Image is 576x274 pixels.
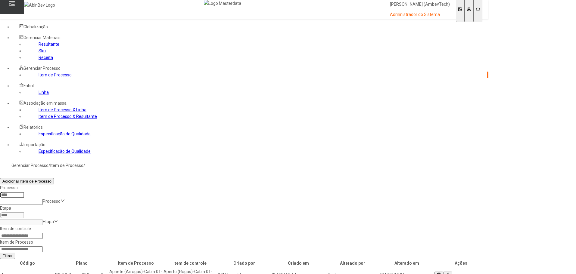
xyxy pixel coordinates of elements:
[39,107,86,112] a: Item de Processo X Linha
[23,101,67,106] span: Associação em massa
[272,260,325,267] th: Criado em
[11,163,48,168] a: Gerenciar Processo
[1,260,54,267] th: Código
[43,219,54,224] nz-select-placeholder: Etapa
[23,24,48,29] span: Globalização
[390,2,450,8] p: [PERSON_NAME] (AmbevTech)
[2,179,51,183] span: Adicionar Item de Processo
[2,254,13,258] span: Filtrar
[23,35,61,40] span: Gerenciar Materiais
[434,260,488,267] th: Ações
[50,163,83,168] a: Item de Processo
[163,260,217,267] th: Item de controle
[55,260,108,267] th: Plano
[390,12,450,18] p: Administrador do Sistema
[380,260,434,267] th: Alterado em
[326,260,379,267] th: Alterado por
[39,55,53,60] a: Receita
[23,142,45,147] span: Importação
[48,163,50,168] nz-breadcrumb-separator: /
[39,42,59,47] a: Resultante
[23,125,43,130] span: Relatórios
[39,48,46,53] a: Sku
[39,72,72,77] a: Item de Processo
[39,90,49,95] a: Linha
[23,83,34,88] span: Fabril
[24,2,55,8] img: AbInBev Logo
[39,131,91,136] a: Especificação de Qualidade
[217,260,271,267] th: Criado por
[39,114,97,119] a: Item de Processo X Resultante
[83,163,85,168] nz-breadcrumb-separator: /
[109,260,163,267] th: Item de Processo
[23,66,61,71] span: Gerenciar Processo
[43,199,61,204] nz-select-placeholder: Processo
[39,149,91,154] a: Especificação de Qualidade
